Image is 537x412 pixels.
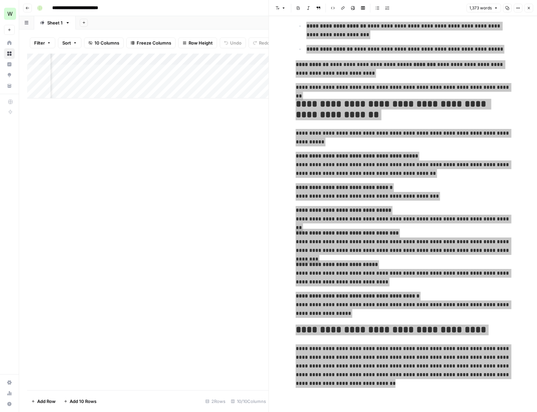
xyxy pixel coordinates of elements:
[4,399,15,409] button: Help + Support
[178,38,217,48] button: Row Height
[249,38,274,48] button: Redo
[62,40,71,46] span: Sort
[58,38,81,48] button: Sort
[4,38,15,48] a: Home
[34,40,45,46] span: Filter
[220,38,246,48] button: Undo
[37,398,56,405] span: Add Row
[34,16,76,29] a: Sheet 1
[70,398,96,405] span: Add 10 Rows
[230,40,242,46] span: Undo
[126,38,176,48] button: Freeze Columns
[4,5,15,22] button: Workspace: Workspace1
[469,5,492,11] span: 1,373 words
[4,70,15,80] a: Opportunities
[228,396,269,407] div: 10/10 Columns
[466,4,501,12] button: 1,373 words
[4,48,15,59] a: Browse
[203,396,228,407] div: 2 Rows
[4,59,15,70] a: Insights
[7,10,13,18] span: W
[137,40,171,46] span: Freeze Columns
[30,38,55,48] button: Filter
[259,40,270,46] span: Redo
[27,396,60,407] button: Add Row
[60,396,100,407] button: Add 10 Rows
[4,388,15,399] a: Usage
[4,377,15,388] a: Settings
[84,38,124,48] button: 10 Columns
[189,40,213,46] span: Row Height
[47,19,63,26] div: Sheet 1
[94,40,119,46] span: 10 Columns
[4,80,15,91] a: Your Data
